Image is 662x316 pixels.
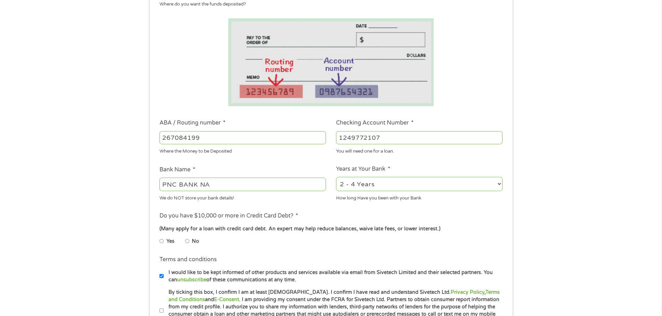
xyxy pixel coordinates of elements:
[336,192,502,202] div: How long Have you been with your Bank
[164,269,505,284] label: I would like to be kept informed of other products and services available via email from Sivetech...
[160,131,326,144] input: 263177916
[169,289,500,302] a: Terms and Conditions
[228,18,434,106] img: Routing number location
[336,146,502,155] div: You will need one for a loan.
[336,165,390,173] label: Years at Your Bank
[160,212,298,220] label: Do you have $10,000 or more in Credit Card Debt?
[166,238,174,245] label: Yes
[160,225,502,233] div: (Many apply for a loan with credit card debt. An expert may help reduce balances, waive late fees...
[214,297,239,302] a: E-Consent
[336,119,414,127] label: Checking Account Number
[160,166,195,173] label: Bank Name
[160,1,497,8] div: Where do you want the funds deposited?
[160,119,226,127] label: ABA / Routing number
[192,238,199,245] label: No
[451,289,484,295] a: Privacy Policy
[336,131,502,144] input: 345634636
[160,192,326,202] div: We do NOT store your bank details!
[160,256,217,263] label: Terms and conditions
[160,146,326,155] div: Where the Money to be Deposited
[177,277,206,283] a: unsubscribe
